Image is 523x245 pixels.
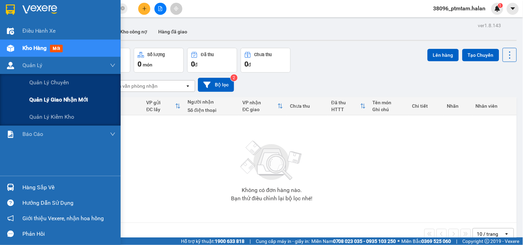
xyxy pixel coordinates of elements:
[29,113,74,121] span: Quản lý kiểm kho
[7,200,14,206] span: question-circle
[7,28,14,35] img: warehouse-icon
[428,4,491,13] span: 38096_ptmtam.halan
[447,103,469,109] div: Nhãn
[241,48,291,73] button: Chưa thu0đ
[456,237,457,245] span: |
[510,6,516,12] span: caret-down
[373,107,405,112] div: Ghi chú
[398,240,400,243] span: ⚪️
[290,103,324,109] div: Chưa thu
[248,62,251,67] span: đ
[428,49,459,61] button: Lên hàng
[154,3,167,15] button: file-add
[114,23,153,40] button: Kho công nợ
[147,107,175,112] div: ĐC lấy
[462,49,499,61] button: Tạo Chuyến
[242,188,302,193] div: Không có đơn hàng nào.
[485,239,490,244] span: copyright
[333,238,396,244] strong: 0708 023 035 - 0935 103 250
[242,107,278,112] div: ĐC giao
[311,237,396,245] span: Miền Nam
[504,231,510,237] svg: open
[237,137,306,185] img: svg+xml;base64,PHN2ZyBjbGFzcz0ibGlzdC1wbHVnX19zdmciIHhtbG5zPSJodHRwOi8vd3d3LnczLm9yZy8yMDAwL3N2Zy...
[22,45,47,51] span: Kho hàng
[477,231,499,237] div: 10 / trang
[147,100,175,105] div: VP gửi
[201,52,214,57] div: Đã thu
[188,107,235,113] div: Số điện thoại
[22,61,42,70] span: Quản Lý
[499,3,502,8] span: 1
[188,99,235,105] div: Người nhận
[198,78,234,92] button: Bộ lọc
[412,103,440,109] div: Chi tiết
[242,100,278,105] div: VP nhận
[187,48,237,73] button: Đã thu0đ
[7,62,14,69] img: warehouse-icon
[402,237,451,245] span: Miền Bắc
[7,131,14,138] img: solution-icon
[476,103,513,109] div: Nhân viên
[373,100,405,105] div: Tên món
[110,83,158,89] div: Chọn văn phòng nhận
[29,78,69,87] span: Quản lý chuyến
[494,6,501,12] img: icon-new-feature
[142,6,147,11] span: plus
[138,3,150,15] button: plus
[22,26,56,35] span: Điều hành xe
[7,184,14,191] img: warehouse-icon
[498,3,503,8] sup: 1
[256,237,310,245] span: Cung cấp máy in - giấy in:
[7,215,14,222] span: notification
[138,60,141,68] span: 0
[215,238,244,244] strong: 1900 633 818
[143,62,152,67] span: món
[254,52,272,57] div: Chưa thu
[148,52,165,57] div: Số lượng
[153,23,193,40] button: Hàng đã giao
[22,182,115,193] div: Hàng sắp về
[110,63,115,68] span: down
[22,198,115,208] div: Hướng dẫn sử dụng
[250,237,251,245] span: |
[22,229,115,239] div: Phản hồi
[331,107,360,112] div: HTTT
[50,45,63,52] span: mới
[121,6,125,12] span: close-circle
[231,196,312,201] div: Bạn thử điều chỉnh lại bộ lọc nhé!
[174,6,179,11] span: aim
[7,231,14,237] span: message
[181,237,244,245] span: Hỗ trợ kỹ thuật:
[29,95,88,104] span: Quản lý giao nhận mới
[134,48,184,73] button: Số lượng0món
[110,131,115,137] span: down
[6,4,15,15] img: logo-vxr
[239,97,286,115] th: Toggle SortBy
[22,130,43,138] span: Báo cáo
[244,60,248,68] span: 0
[121,6,125,10] span: close-circle
[328,97,369,115] th: Toggle SortBy
[185,83,191,89] svg: open
[7,45,14,52] img: warehouse-icon
[331,100,360,105] div: Đã thu
[191,60,195,68] span: 0
[143,97,184,115] th: Toggle SortBy
[478,22,501,29] div: ver 1.8.143
[507,3,519,15] button: caret-down
[422,238,451,244] strong: 0369 525 060
[170,3,182,15] button: aim
[195,62,198,67] span: đ
[231,74,238,81] sup: 2
[22,214,104,223] span: Giới thiệu Vexere, nhận hoa hồng
[158,6,163,11] span: file-add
